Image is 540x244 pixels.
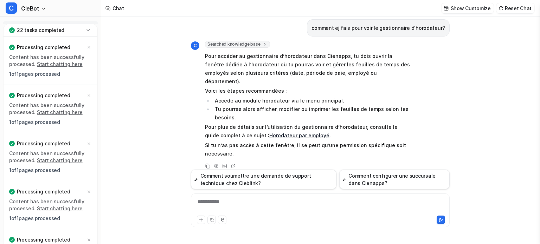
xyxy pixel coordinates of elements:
[191,170,336,189] button: Comment soumettre une demande de support technique chez Cieblink?
[37,109,83,115] a: Start chatting here
[37,157,83,163] a: Start chatting here
[21,4,39,13] span: CieBot
[269,132,329,138] a: Horodateur par employé
[37,205,83,211] a: Start chatting here
[9,54,92,68] p: Content has been successfully processed.
[205,141,411,158] p: Si tu n’as pas accès à cette fenêtre, il se peut qu’une permission spécifique soit nécessaire.
[9,150,92,164] p: Content has been successfully processed.
[37,61,83,67] a: Start chatting here
[9,71,92,78] p: 1 of 1 pages processed
[205,87,411,95] p: Voici les étapes recommandées :
[9,102,92,116] p: Content has been successfully processed.
[205,52,411,86] p: Pour accéder au gestionnaire d’horodateur dans Cienapps, tu dois ouvrir la fenêtre dédiée à l’hor...
[311,24,445,32] p: comment ej fais pour voir le gestionnaire d'horodateur?
[205,123,411,140] p: Pour plus de détails sur l’utilisation du gestionnaire d’horodateur, consulte le guide complet à ...
[3,21,98,31] a: Chat
[499,6,503,11] img: reset
[213,105,411,122] li: Tu pourras alors afficher, modifier ou imprimer les feuilles de temps selon tes besoins.
[496,3,534,13] button: Reset Chat
[9,215,92,222] p: 1 of 1 pages processed
[17,236,70,243] p: Processing completed
[17,92,70,99] p: Processing completed
[213,97,411,105] li: Accède au module horodateur via le menu principal.
[339,170,450,189] button: Comment configurer une succursale dans Cienapps?
[9,167,92,174] p: 1 of 1 pages processed
[191,41,199,50] span: C
[17,44,70,51] p: Processing completed
[9,198,92,212] p: Content has been successfully processed.
[17,27,64,34] p: 22 tasks completed
[6,2,17,14] span: C
[205,41,270,48] span: Searched knowledge base
[451,5,491,12] p: Show Customize
[9,119,92,126] p: 1 of 1 pages processed
[17,140,70,147] p: Processing completed
[17,188,70,195] p: Processing completed
[444,6,449,11] img: customize
[112,5,124,12] div: Chat
[442,3,494,13] button: Show Customize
